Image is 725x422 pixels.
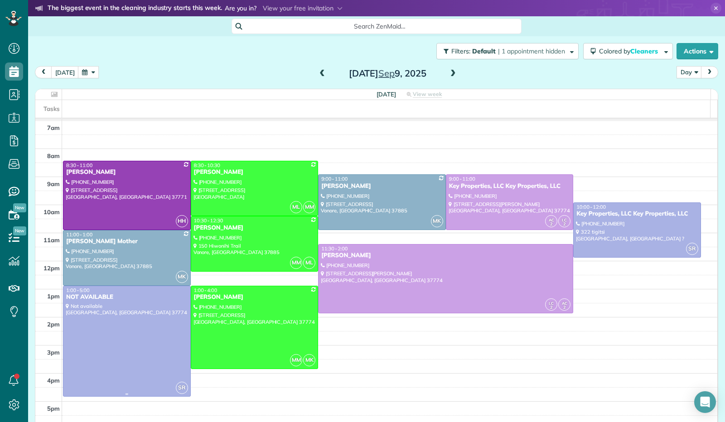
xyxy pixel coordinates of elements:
[194,217,223,224] span: 10:30 - 12:30
[303,257,315,269] span: ML
[47,293,60,300] span: 1pm
[194,287,217,293] span: 1:00 - 4:00
[47,124,60,131] span: 7am
[377,91,396,98] span: [DATE]
[498,47,565,55] span: | 1 appointment hidden
[13,203,26,212] span: New
[562,301,567,306] span: AC
[194,162,220,168] span: 8:30 - 10:30
[472,47,496,55] span: Default
[321,176,348,182] span: 9:00 - 11:00
[176,271,188,283] span: MK
[701,66,718,78] button: next
[451,47,470,55] span: Filters:
[549,217,554,222] span: AC
[193,168,316,176] div: [PERSON_NAME]
[694,391,716,413] div: Open Intercom Messenger
[43,236,60,244] span: 11am
[193,224,316,232] div: [PERSON_NAME]
[290,201,302,213] span: ML
[47,349,60,356] span: 3pm
[47,180,60,187] span: 9am
[559,220,570,229] small: 2
[599,47,661,55] span: Colored by
[321,245,348,252] span: 11:30 - 2:00
[630,47,659,55] span: Cleaners
[35,15,398,27] li: The world’s leading virtual event for cleaning business owners.
[43,105,60,112] span: Tasks
[66,238,188,245] div: [PERSON_NAME] Mother
[43,264,60,272] span: 12pm
[303,354,315,366] span: MK
[549,301,554,306] span: LC
[449,182,571,190] div: Key Properties, LLC Key Properties, LLC
[47,152,60,159] span: 8am
[193,293,316,301] div: [PERSON_NAME]
[66,231,92,238] span: 11:00 - 1:00
[431,215,443,227] span: MK
[562,217,567,222] span: LC
[176,382,188,394] span: SR
[66,293,188,301] div: NOT AVAILABLE
[66,168,188,176] div: [PERSON_NAME]
[35,66,52,78] button: prev
[47,321,60,328] span: 2pm
[321,182,443,190] div: [PERSON_NAME]
[303,201,315,213] span: MM
[436,43,579,59] button: Filters: Default | 1 appointment hidden
[66,162,92,168] span: 8:30 - 11:00
[576,204,606,210] span: 10:00 - 12:00
[576,210,698,218] div: Key Properties, LLC Key Properties, LLC
[677,43,718,59] button: Actions
[583,43,673,59] button: Colored byCleaners
[176,215,188,227] span: HH
[546,303,557,312] small: 2
[677,66,702,78] button: Day
[48,4,222,14] strong: The biggest event in the cleaning industry starts this week.
[66,287,90,293] span: 1:00 - 5:00
[290,257,302,269] span: MM
[225,4,257,14] span: Are you in?
[47,405,60,412] span: 5pm
[321,252,570,259] div: [PERSON_NAME]
[559,303,570,312] small: 2
[47,377,60,384] span: 4pm
[449,176,475,182] span: 9:00 - 11:00
[432,43,579,59] a: Filters: Default | 1 appointment hidden
[290,354,302,366] span: MM
[43,208,60,216] span: 10am
[378,67,395,79] span: Sep
[546,220,557,229] small: 2
[413,91,442,98] span: View week
[51,66,79,78] button: [DATE]
[331,68,444,78] h2: [DATE] 9, 2025
[13,226,26,235] span: New
[686,243,698,255] span: SR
